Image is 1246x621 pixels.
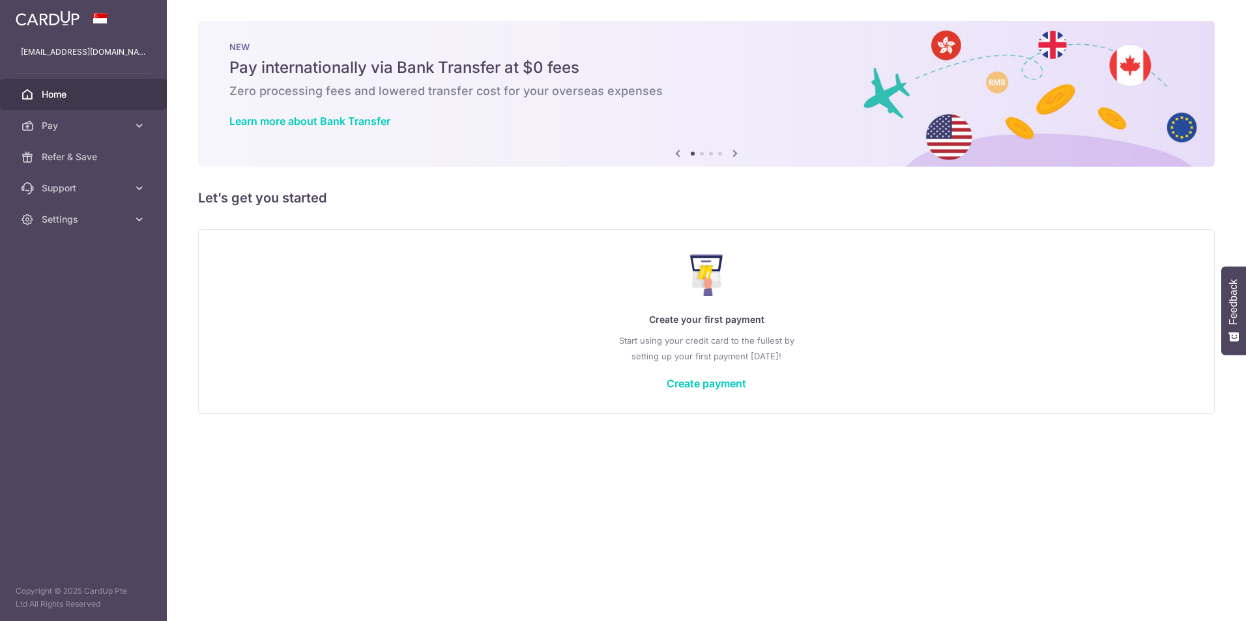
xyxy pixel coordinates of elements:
[42,150,128,163] span: Refer & Save
[229,57,1183,78] h5: Pay internationally via Bank Transfer at $0 fees
[229,42,1183,52] p: NEW
[1228,279,1239,325] span: Feedback
[16,10,80,26] img: CardUp
[42,88,128,101] span: Home
[229,83,1183,99] h6: Zero processing fees and lowered transfer cost for your overseas expenses
[225,333,1188,364] p: Start using your credit card to the fullest by setting up your first payment [DATE]!
[198,187,1215,208] h5: Let’s get you started
[42,119,128,132] span: Pay
[198,21,1215,167] img: Bank transfer banner
[225,312,1188,327] p: Create your first payment
[690,255,723,296] img: Make Payment
[42,213,128,226] span: Settings
[229,115,390,128] a: Learn more about Bank Transfer
[42,182,128,195] span: Support
[667,377,746,390] a: Create payment
[21,46,146,59] p: [EMAIL_ADDRESS][DOMAIN_NAME]
[1221,266,1246,355] button: Feedback - Show survey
